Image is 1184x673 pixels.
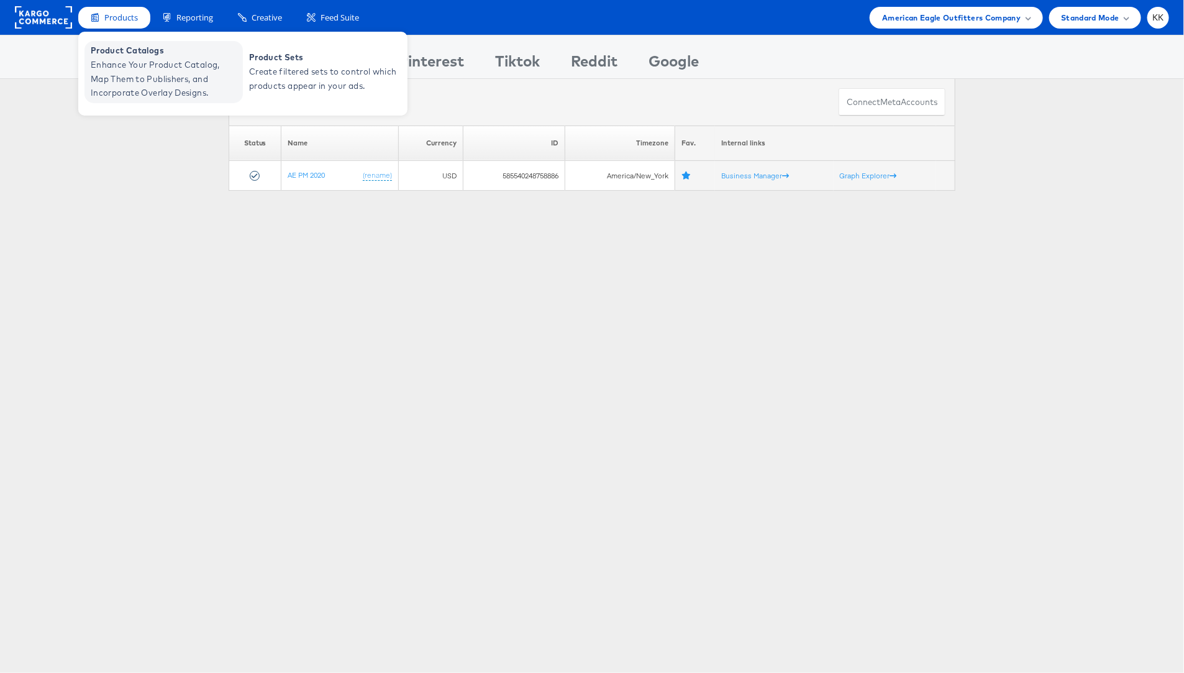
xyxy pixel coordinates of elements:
a: Business Manager [721,171,789,180]
span: American Eagle Outfitters Company [882,11,1021,24]
span: Product Sets [249,50,398,65]
span: Reporting [176,12,213,24]
a: Product Catalogs Enhance Your Product Catalog, Map Them to Publishers, and Incorporate Overlay De... [84,41,243,103]
div: Tiktok [495,50,540,78]
div: Reddit [571,50,617,78]
span: Product Catalogs [91,43,240,58]
span: Create filtered sets to control which products appear in your ads. [249,65,398,93]
td: America/New_York [565,161,675,191]
a: AE PM 2020 [288,170,325,180]
th: Status [229,126,281,161]
th: Timezone [565,126,675,161]
span: Enhance Your Product Catalog, Map Them to Publishers, and Incorporate Overlay Designs. [91,58,240,100]
th: Currency [399,126,463,161]
td: USD [399,161,463,191]
a: Graph Explorer [840,171,897,180]
a: Product Sets Create filtered sets to control which products appear in your ads. [243,41,401,103]
th: Name [281,126,399,161]
a: (rename) [363,170,392,181]
div: Pinterest [398,50,464,78]
span: KK [1152,14,1164,22]
span: Products [104,12,138,24]
span: Standard Mode [1062,11,1119,24]
th: ID [463,126,565,161]
button: ConnectmetaAccounts [839,88,945,116]
span: Feed Suite [321,12,359,24]
div: Google [649,50,699,78]
span: Creative [252,12,282,24]
td: 585540248758886 [463,161,565,191]
span: meta [880,96,901,108]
